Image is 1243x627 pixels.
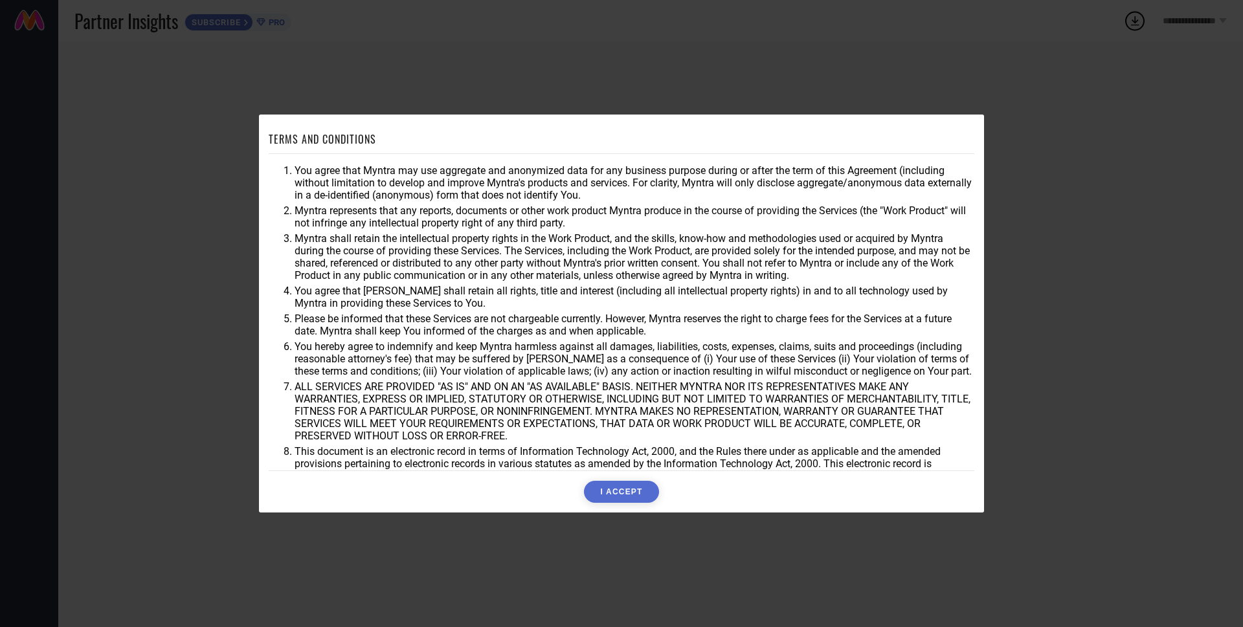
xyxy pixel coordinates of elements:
li: This document is an electronic record in terms of Information Technology Act, 2000, and the Rules... [295,445,974,482]
li: You hereby agree to indemnify and keep Myntra harmless against all damages, liabilities, costs, e... [295,340,974,377]
li: Myntra represents that any reports, documents or other work product Myntra produce in the course ... [295,204,974,229]
li: You agree that Myntra may use aggregate and anonymized data for any business purpose during or af... [295,164,974,201]
li: Please be informed that these Services are not chargeable currently. However, Myntra reserves the... [295,313,974,337]
button: I ACCEPT [584,481,658,503]
li: You agree that [PERSON_NAME] shall retain all rights, title and interest (including all intellect... [295,285,974,309]
li: Myntra shall retain the intellectual property rights in the Work Product, and the skills, know-ho... [295,232,974,281]
h1: TERMS AND CONDITIONS [269,131,376,147]
li: ALL SERVICES ARE PROVIDED "AS IS" AND ON AN "AS AVAILABLE" BASIS. NEITHER MYNTRA NOR ITS REPRESEN... [295,380,974,442]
